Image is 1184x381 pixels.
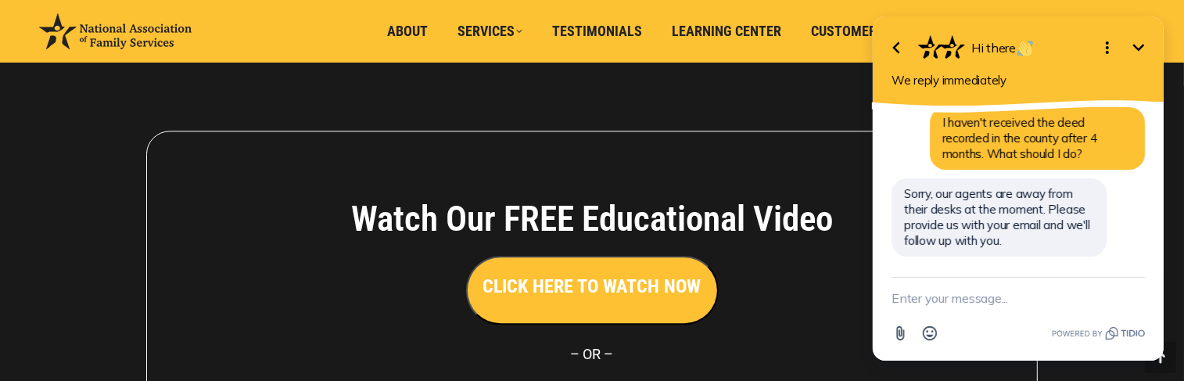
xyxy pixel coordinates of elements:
[39,73,154,88] span: We reply immediately
[90,115,245,161] span: I haven't received the deed recorded in the county after 4 months. What should I do?
[672,23,781,40] span: Learning Center
[33,318,63,348] button: Attach file button
[466,256,719,325] button: CLICK HERE TO WATCH NOW
[483,273,701,300] h3: CLICK HERE TO WATCH NOW
[387,23,428,40] span: About
[811,23,929,40] span: Customer Service
[264,198,920,240] h4: Watch Our FREE Educational Video
[199,324,292,343] a: Powered by Tidio.
[376,16,439,46] a: About
[239,32,271,63] button: Open options
[165,41,181,56] img: 👋
[800,16,940,46] a: Customer Service
[119,40,182,56] span: Hi there
[63,318,92,348] button: Open Emoji picker
[457,23,522,40] span: Services
[39,13,192,49] img: National Association of Family Services
[571,346,614,362] span: – OR –
[52,186,237,248] span: Sorry, our agents are away from their desks at the moment. Please provide us with your email and ...
[661,16,792,46] a: Learning Center
[466,279,719,296] a: CLICK HERE TO WATCH NOW
[271,32,302,63] button: Minimize
[39,278,292,318] textarea: New message
[541,16,653,46] a: Testimonials
[552,23,642,40] span: Testimonials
